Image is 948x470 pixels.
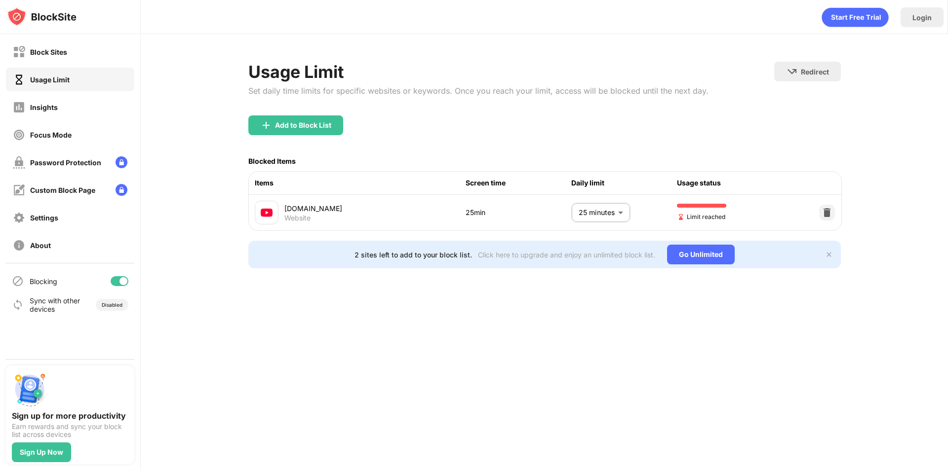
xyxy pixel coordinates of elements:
div: Usage status [677,178,783,188]
div: Screen time [466,178,571,188]
img: insights-off.svg [13,101,25,113]
img: favicons [261,207,273,218]
div: [DOMAIN_NAME] [284,203,466,214]
div: animation [822,7,889,27]
div: Login [912,13,932,22]
img: time-usage-on.svg [13,73,25,86]
div: Website [284,214,311,222]
div: Block Sites [30,48,67,56]
div: Focus Mode [30,131,72,139]
img: password-protection-off.svg [13,156,25,169]
img: about-off.svg [13,239,25,252]
div: Earn rewards and sync your block list across devices [12,423,128,438]
div: 2 sites left to add to your block list. [355,251,472,259]
img: lock-menu.svg [116,156,127,168]
div: Insights [30,103,58,111]
div: Blocked Items [248,157,296,165]
img: lock-menu.svg [116,184,127,196]
div: Redirect [801,68,829,76]
div: Usage Limit [30,75,70,84]
div: Sign Up Now [20,448,63,456]
div: Sign up for more productivity [12,411,128,421]
div: About [30,241,51,250]
div: Custom Block Page [30,186,95,194]
div: Go Unlimited [667,245,735,264]
div: Settings [30,214,58,222]
img: sync-icon.svg [12,299,24,311]
div: Sync with other devices [30,296,80,313]
img: settings-off.svg [13,212,25,224]
img: blocking-icon.svg [12,275,24,287]
img: logo-blocksite.svg [7,7,77,27]
img: block-off.svg [13,46,25,58]
img: focus-off.svg [13,129,25,141]
div: Blocking [30,277,57,286]
div: Add to Block List [275,121,331,129]
div: Password Protection [30,158,101,167]
div: Click here to upgrade and enjoy an unlimited block list. [478,251,655,259]
div: Usage Limit [248,62,709,82]
img: hourglass-end.svg [677,213,685,221]
div: 25min [466,207,571,218]
img: customize-block-page-off.svg [13,184,25,196]
span: Limit reached [677,212,725,221]
div: Disabled [102,302,122,308]
div: Items [255,178,466,188]
p: 25 minutes [579,207,614,218]
img: x-button.svg [825,251,833,258]
img: push-signup.svg [12,371,47,407]
div: Set daily time limits for specific websites or keywords. Once you reach your limit, access will b... [248,86,709,96]
div: Daily limit [571,178,677,188]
